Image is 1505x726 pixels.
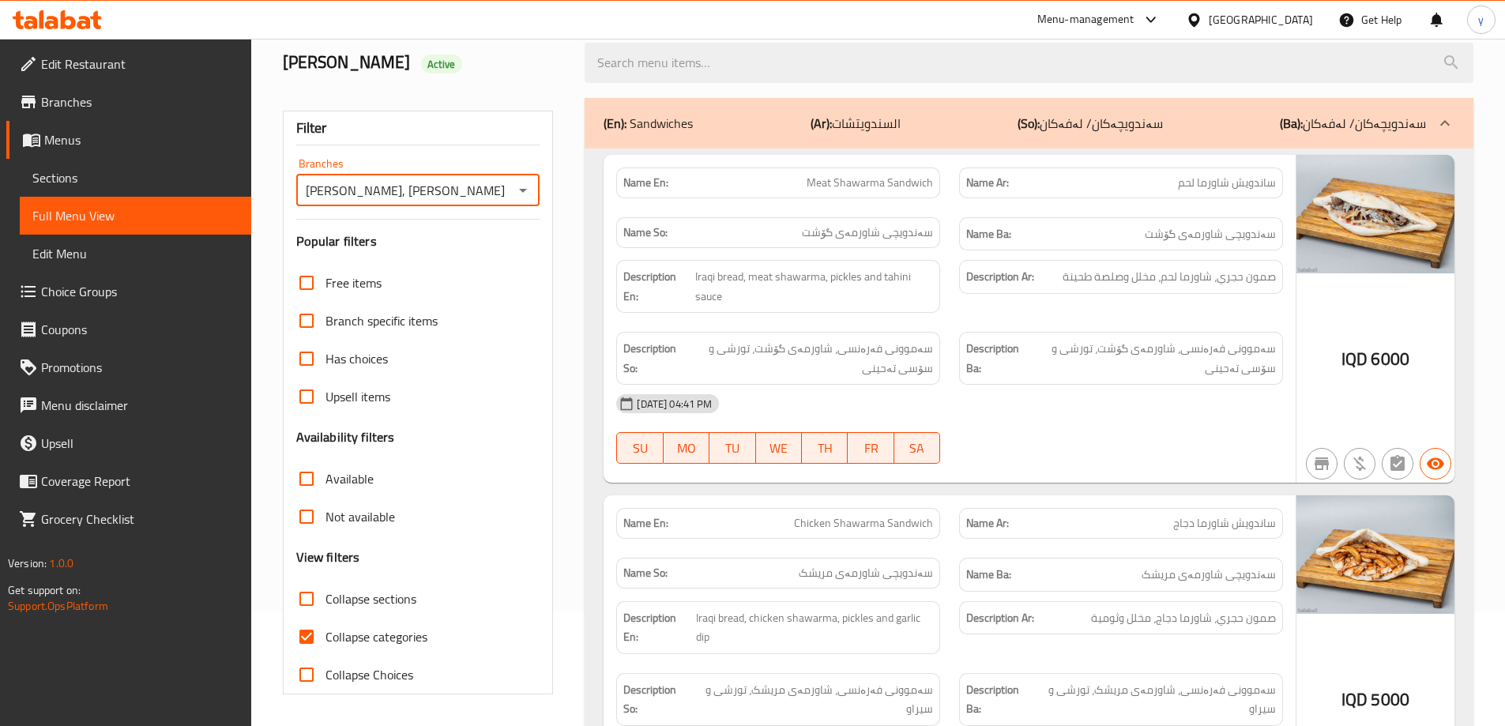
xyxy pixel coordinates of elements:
[325,273,382,292] span: Free items
[901,437,934,460] span: SA
[966,175,1009,191] strong: Name Ar:
[49,553,73,574] span: 1.0.0
[1018,111,1040,135] b: (So):
[604,114,693,133] p: Sandwiches
[44,130,239,149] span: Menus
[716,437,749,460] span: TU
[32,244,239,263] span: Edit Menu
[966,565,1011,585] strong: Name Ba:
[854,437,887,460] span: FR
[762,437,796,460] span: WE
[623,437,657,460] span: SU
[325,469,374,488] span: Available
[630,397,718,412] span: [DATE] 04:41 PM
[8,580,81,600] span: Get support on:
[585,98,1473,149] div: (En): Sandwiches(Ar):السندويتشات(So):سەندویچەکان/ لەفەکان(Ba):سەندویچەکان/ لەفەکان
[41,472,239,491] span: Coverage Report
[41,282,239,301] span: Choice Groups
[32,168,239,187] span: Sections
[966,608,1034,628] strong: Description Ar:
[41,92,239,111] span: Branches
[696,608,933,647] span: Iraqi bread, chicken shawarma, pickles and garlic dip
[1173,515,1276,532] span: ساندويش شاورما دجاج
[6,121,251,159] a: Menus
[966,267,1034,287] strong: Description Ar:
[623,267,692,306] strong: Description En:
[1371,344,1409,374] span: 6000
[283,51,566,74] h2: [PERSON_NAME]
[32,206,239,225] span: Full Menu View
[325,665,413,684] span: Collapse Choices
[1280,114,1426,133] p: سەندویچەکان/ لەفەکان
[6,45,251,83] a: Edit Restaurant
[1341,344,1368,374] span: IQD
[41,358,239,377] span: Promotions
[20,159,251,197] a: Sections
[1478,11,1484,28] span: y
[1037,10,1134,29] div: Menu-management
[811,111,832,135] b: (Ar):
[512,179,534,201] button: Open
[1306,448,1338,480] button: Not branch specific item
[1209,11,1313,28] div: [GEOGRAPHIC_DATA]
[6,348,251,386] a: Promotions
[802,224,933,241] span: سەندویچی شاورمەی گۆشت
[421,57,462,72] span: Active
[41,434,239,453] span: Upsell
[799,565,933,581] span: سەندویچی شاورمەی مریشک
[623,565,668,581] strong: Name So:
[296,232,540,250] h3: Popular filters
[41,320,239,339] span: Coupons
[325,589,416,608] span: Collapse sections
[1142,565,1276,585] span: سەندویچی شاورمەی مریشک
[1344,448,1375,480] button: Purchased item
[325,627,427,646] span: Collapse categories
[41,55,239,73] span: Edit Restaurant
[41,396,239,415] span: Menu disclaimer
[966,339,1025,378] strong: Description Ba:
[1382,448,1413,480] button: Not has choices
[296,548,360,566] h3: View filters
[1371,684,1409,715] span: 5000
[670,437,703,460] span: MO
[1341,684,1368,715] span: IQD
[325,387,390,406] span: Upsell items
[966,680,1032,719] strong: Description Ba:
[623,680,689,719] strong: Description So:
[966,224,1011,244] strong: Name Ba:
[664,432,709,464] button: MO
[623,515,668,532] strong: Name En:
[296,111,540,145] div: Filter
[1063,267,1276,287] span: صمون حجري، شاورما لحم، مخلل وصلصة طحينة
[811,114,901,133] p: السندويتشات
[6,83,251,121] a: Branches
[848,432,894,464] button: FR
[1178,175,1276,191] span: ساندويش شاورما لحم
[966,515,1009,532] strong: Name Ar:
[1036,680,1276,719] span: سەموونی فەرەنسی، شاورمەی مریشک، تورشی و سیراو
[808,437,841,460] span: TH
[616,432,663,464] button: SU
[802,432,848,464] button: TH
[623,608,693,647] strong: Description En:
[20,235,251,273] a: Edit Menu
[1296,495,1454,614] img: Aljadriya_Shawarma%D8%B3%D8%A7%D9%86%D8%AF%D9%88%D9%8A%D8%B4638754939968111777.jpg
[1420,448,1451,480] button: Available
[695,267,933,306] span: Iraqi bread, meat shawarma, pickles and tahini sauce
[8,553,47,574] span: Version:
[1145,224,1276,244] span: سەندویچی شاورمەی گۆشت
[585,43,1473,83] input: search
[41,510,239,529] span: Grocery Checklist
[6,424,251,462] a: Upsell
[1018,114,1163,133] p: سەندویچەکان/ لەفەکان
[6,500,251,538] a: Grocery Checklist
[807,175,933,191] span: Meat Shawarma Sandwich
[623,224,668,241] strong: Name So:
[6,462,251,500] a: Coverage Report
[6,386,251,424] a: Menu disclaimer
[685,339,933,378] span: سەموونی فەرەنسی، شاورمەی گۆشت، تورشی و سۆسی تەحینی
[692,680,933,719] span: سەموونی فەرەنسی، شاورمەی مریشک، تورشی و سیراو
[6,273,251,310] a: Choice Groups
[325,507,395,526] span: Not available
[20,197,251,235] a: Full Menu View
